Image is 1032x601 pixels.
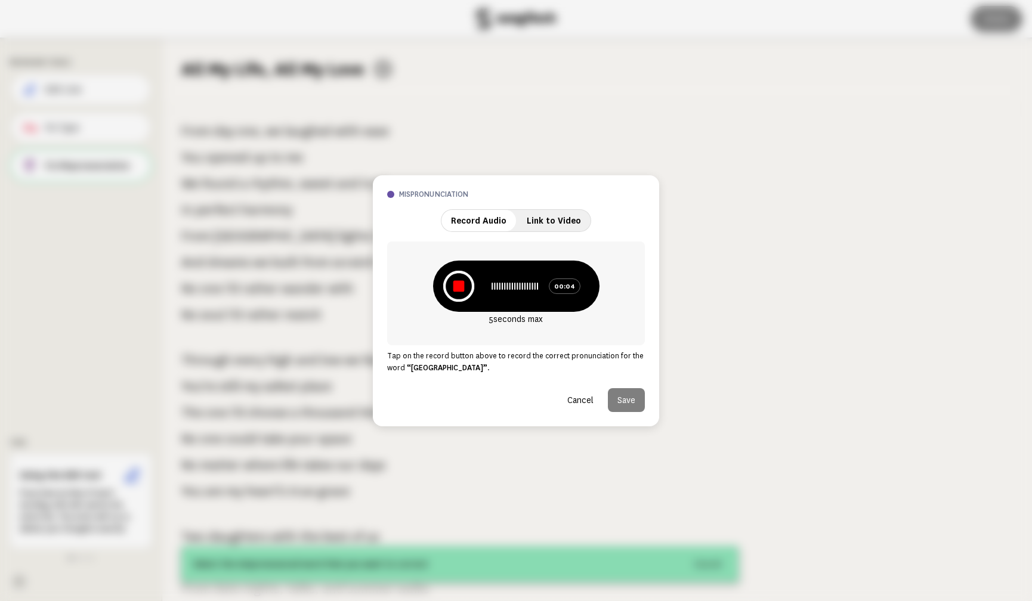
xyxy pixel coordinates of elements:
button: Link to Video [517,210,591,231]
span: Record Audio [451,216,506,225]
strong: “ [GEOGRAPHIC_DATA] ” [407,364,487,372]
span: Link to Video [527,216,581,225]
button: Record Audio [441,210,516,231]
p: Tap on the record button above to record the correct pronunciation for the word . [387,350,645,374]
p: 5 seconds max [433,312,600,326]
span: 00:04 [549,278,580,294]
button: Save [608,388,645,412]
button: Cancel [558,388,603,412]
h3: mispronunciation [399,190,645,200]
